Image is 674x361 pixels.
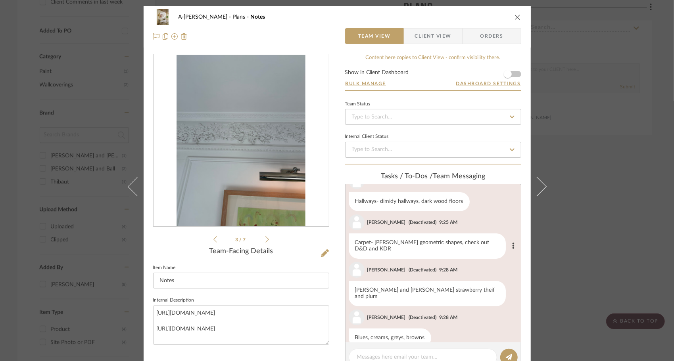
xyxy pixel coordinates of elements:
[415,28,451,44] span: Client View
[345,54,521,62] div: Content here copies to Client View - confirm visibility there.
[345,109,521,125] input: Type to Search…
[181,33,187,40] img: Remove from project
[367,219,406,226] div: [PERSON_NAME]
[349,309,365,325] img: user_avatar.png
[154,55,329,227] div: 2
[239,237,243,242] span: /
[358,28,391,44] span: Team View
[440,314,458,321] div: 9:28 AM
[440,219,458,226] div: 9:25 AM
[409,314,437,321] div: (Deactivated)
[179,14,233,20] span: A-[PERSON_NAME]
[367,266,406,273] div: [PERSON_NAME]
[456,80,521,87] button: Dashboard Settings
[472,28,512,44] span: Orders
[345,80,387,87] button: Bulk Manage
[349,329,431,348] div: Blues, creams, greys, browns
[177,55,306,227] img: a5df7940-6598-4a73-ae40-e5a8bb6384f6_436x436.jpg
[349,192,470,211] div: Hallways- dimidy hallways, dark wood floors
[233,14,251,20] span: Plans
[345,142,521,158] input: Type to Search…
[153,9,172,25] img: e0b3d2d5-6538-45cb-b493-549fa636e486_48x40.jpg
[349,262,365,278] img: user_avatar.png
[243,237,247,242] span: 7
[345,135,389,139] div: Internal Client Status
[153,273,329,288] input: Enter Item Name
[251,14,265,20] span: Notes
[235,237,239,242] span: 3
[345,102,371,106] div: Team Status
[381,173,433,180] span: Tasks / To-Dos /
[349,214,365,230] img: user_avatar.png
[349,281,506,306] div: [PERSON_NAME] and [PERSON_NAME] strawberry theif and plum
[153,266,176,270] label: Item Name
[409,219,437,226] div: (Deactivated)
[349,233,506,259] div: Carpet- [PERSON_NAME] geometric shapes, check out D&D and KDR
[345,172,521,181] div: team Messaging
[440,266,458,273] div: 9:28 AM
[153,247,329,256] div: Team-Facing Details
[367,314,406,321] div: [PERSON_NAME]
[409,266,437,273] div: (Deactivated)
[514,13,521,21] button: close
[153,298,194,302] label: Internal Description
